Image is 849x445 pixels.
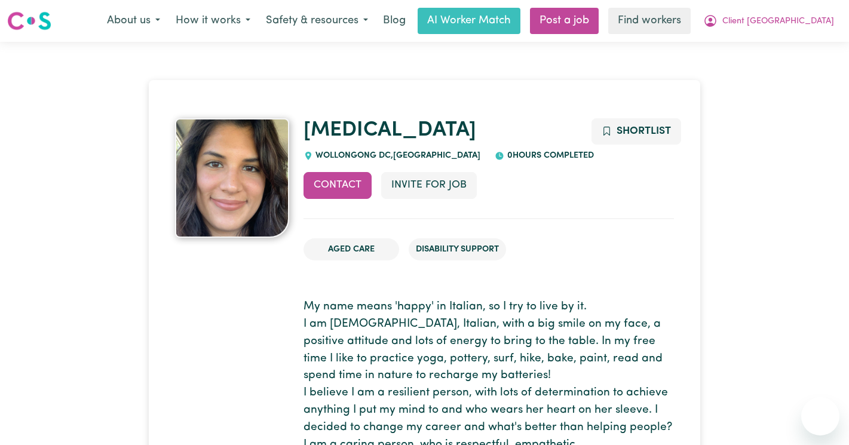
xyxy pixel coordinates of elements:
[418,8,520,34] a: AI Worker Match
[258,8,376,33] button: Safety & resources
[304,120,476,141] a: [MEDICAL_DATA]
[695,8,842,33] button: My Account
[99,8,168,33] button: About us
[608,8,691,34] a: Find workers
[409,238,506,261] li: Disability Support
[168,8,258,33] button: How it works
[304,172,372,198] button: Contact
[722,15,834,28] span: Client [GEOGRAPHIC_DATA]
[617,126,671,136] span: Shortlist
[504,151,594,160] span: 0 hours completed
[175,118,289,238] img: Allegra
[313,151,481,160] span: WOLLONGONG DC , [GEOGRAPHIC_DATA]
[591,118,682,145] button: Add to shortlist
[376,8,413,34] a: Blog
[381,172,477,198] button: Invite for Job
[530,8,599,34] a: Post a job
[801,397,839,435] iframe: Button to launch messaging window
[175,118,289,238] a: Allegra 's profile picture'
[7,10,51,32] img: Careseekers logo
[7,7,51,35] a: Careseekers logo
[304,238,399,261] li: Aged Care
